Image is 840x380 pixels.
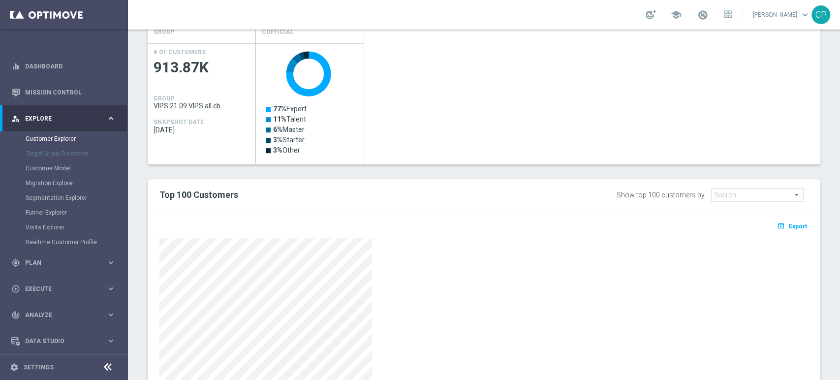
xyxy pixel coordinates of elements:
[148,43,256,164] div: Press SPACE to select this row.
[11,62,20,71] i: equalizer
[106,336,116,346] i: keyboard_arrow_right
[11,259,116,267] button: gps_fixed Plan keyboard_arrow_right
[25,338,106,344] span: Data Studio
[11,311,20,319] i: track_changes
[777,222,787,230] i: open_in_browser
[776,220,809,232] button: open_in_browser Export
[273,115,306,123] text: Talent
[154,49,206,56] h4: # OF CUSTOMERS
[273,105,307,113] text: Expert
[273,136,282,144] tspan: 3%
[11,311,116,319] button: track_changes Analyze keyboard_arrow_right
[106,258,116,267] i: keyboard_arrow_right
[273,115,286,123] tspan: 11%
[26,205,127,220] div: Funnel Explorer
[154,95,174,102] h4: GROUP
[26,223,102,231] a: Visits Explorer
[273,105,286,113] tspan: 77%
[262,24,294,41] h4: COFFICIAL
[26,131,127,146] div: Customer Explorer
[752,7,811,22] a: [PERSON_NAME]keyboard_arrow_down
[26,220,127,235] div: Visits Explorer
[26,179,102,187] a: Migration Explorer
[671,9,682,20] span: school
[273,136,305,144] text: Starter
[11,53,116,79] div: Dashboard
[26,190,127,205] div: Segmentation Explorer
[26,194,102,202] a: Segmentation Explorer
[26,135,102,143] a: Customer Explorer
[26,209,102,217] a: Funnel Explorer
[25,79,116,105] a: Mission Control
[25,312,106,318] span: Analyze
[106,114,116,123] i: keyboard_arrow_right
[11,258,106,267] div: Plan
[26,146,127,161] div: Target Group Discovery
[11,285,106,293] div: Execute
[11,337,106,346] div: Data Studio
[154,119,204,126] h4: SNAPSHOT DATE
[26,238,102,246] a: Realtime Customer Profile
[106,284,116,293] i: keyboard_arrow_right
[11,285,20,293] i: play_circle_outline
[24,364,54,370] a: Settings
[159,189,532,201] h2: Top 100 Customers
[811,5,830,24] div: CP
[26,176,127,190] div: Migration Explorer
[256,43,364,164] div: Press SPACE to select this row.
[11,285,116,293] button: play_circle_outline Execute keyboard_arrow_right
[11,114,20,123] i: person_search
[154,126,250,134] span: 2025-09-20
[10,363,19,372] i: settings
[800,9,810,20] span: keyboard_arrow_down
[106,310,116,319] i: keyboard_arrow_right
[273,126,305,133] text: Master
[273,126,282,133] tspan: 6%
[11,115,116,123] button: person_search Explore keyboard_arrow_right
[273,146,300,154] text: Other
[25,53,116,79] a: Dashboard
[26,235,127,250] div: Realtime Customer Profile
[154,58,250,77] span: 913.87K
[26,164,102,172] a: Customer Model
[11,63,116,70] button: equalizer Dashboard
[11,311,106,319] div: Analyze
[154,24,174,41] h4: GROUP
[11,79,116,105] div: Mission Control
[617,191,705,199] div: Show top 100 customers by
[273,146,282,154] tspan: 3%
[25,260,106,266] span: Plan
[154,102,250,110] span: VIPS 21.09 VIPS all cb
[25,286,106,292] span: Execute
[11,114,106,123] div: Explore
[11,258,20,267] i: gps_fixed
[25,116,106,122] span: Explore
[11,89,116,96] button: Mission Control
[11,337,116,345] button: Data Studio keyboard_arrow_right
[789,223,807,230] span: Export
[26,161,127,176] div: Customer Model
